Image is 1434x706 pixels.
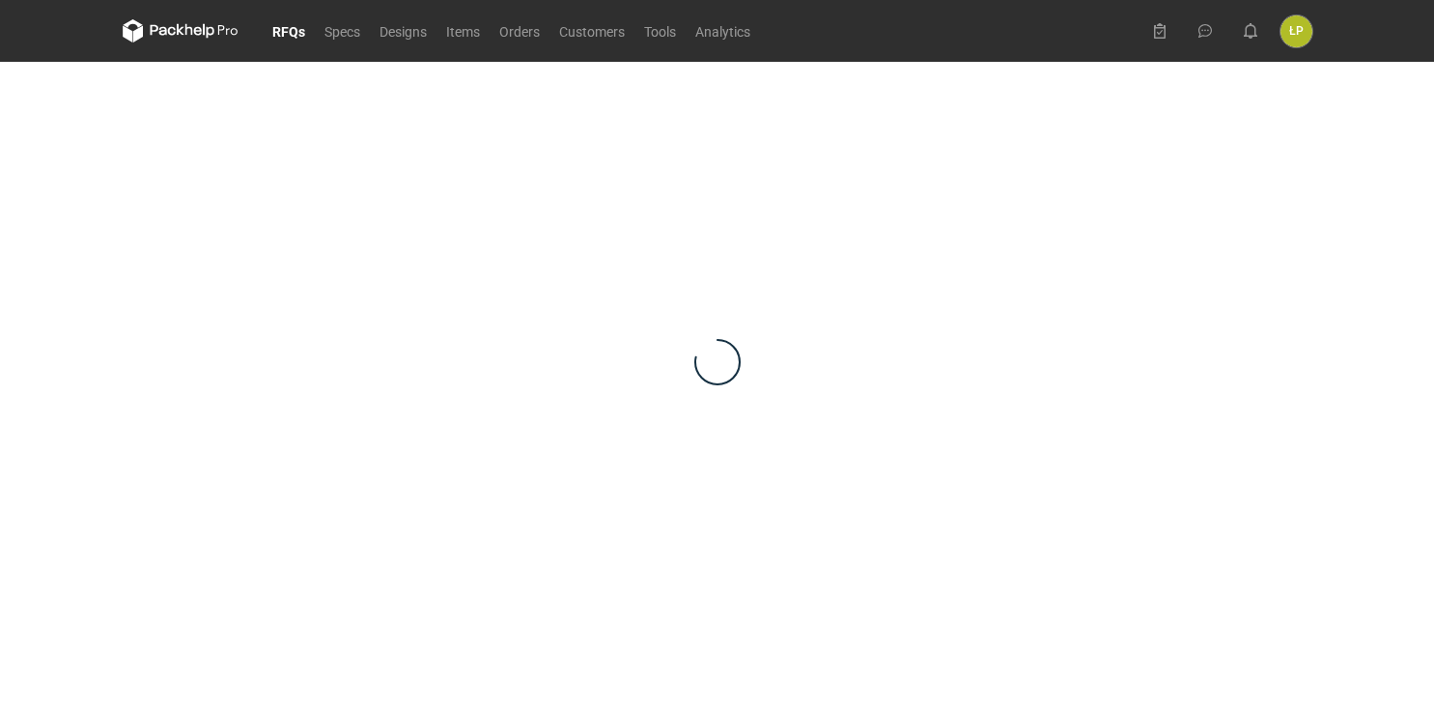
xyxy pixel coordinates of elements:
a: RFQs [263,19,315,42]
svg: Packhelp Pro [123,19,239,42]
a: Designs [370,19,436,42]
a: Analytics [686,19,760,42]
a: Orders [490,19,549,42]
a: Tools [634,19,686,42]
button: ŁP [1280,15,1312,47]
a: Specs [315,19,370,42]
div: Łukasz Postawa [1280,15,1312,47]
a: Customers [549,19,634,42]
a: Items [436,19,490,42]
